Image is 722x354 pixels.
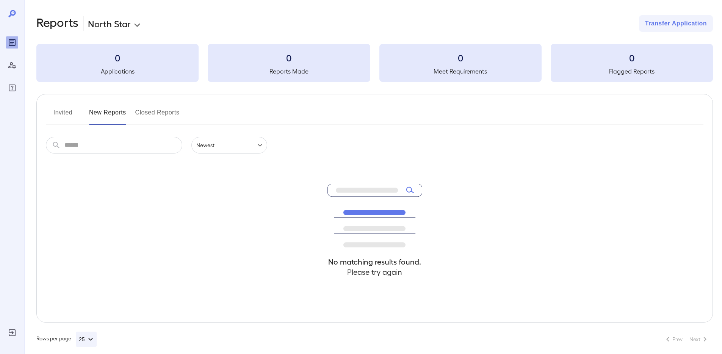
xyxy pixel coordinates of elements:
[135,107,180,125] button: Closed Reports
[379,67,542,76] h5: Meet Requirements
[6,36,18,49] div: Reports
[551,52,713,64] h3: 0
[36,52,199,64] h3: 0
[89,107,126,125] button: New Reports
[6,59,18,71] div: Manage Users
[36,44,713,82] summary: 0Applications0Reports Made0Meet Requirements0Flagged Reports
[36,332,97,347] div: Rows per page
[327,267,422,277] h4: Please try again
[6,82,18,94] div: FAQ
[6,327,18,339] div: Log Out
[36,67,199,76] h5: Applications
[639,15,713,32] button: Transfer Application
[208,52,370,64] h3: 0
[36,15,78,32] h2: Reports
[46,107,80,125] button: Invited
[379,52,542,64] h3: 0
[327,257,422,267] h4: No matching results found.
[660,333,713,345] nav: pagination navigation
[208,67,370,76] h5: Reports Made
[191,137,267,154] div: Newest
[88,17,131,30] p: North Star
[551,67,713,76] h5: Flagged Reports
[76,332,97,347] button: 25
